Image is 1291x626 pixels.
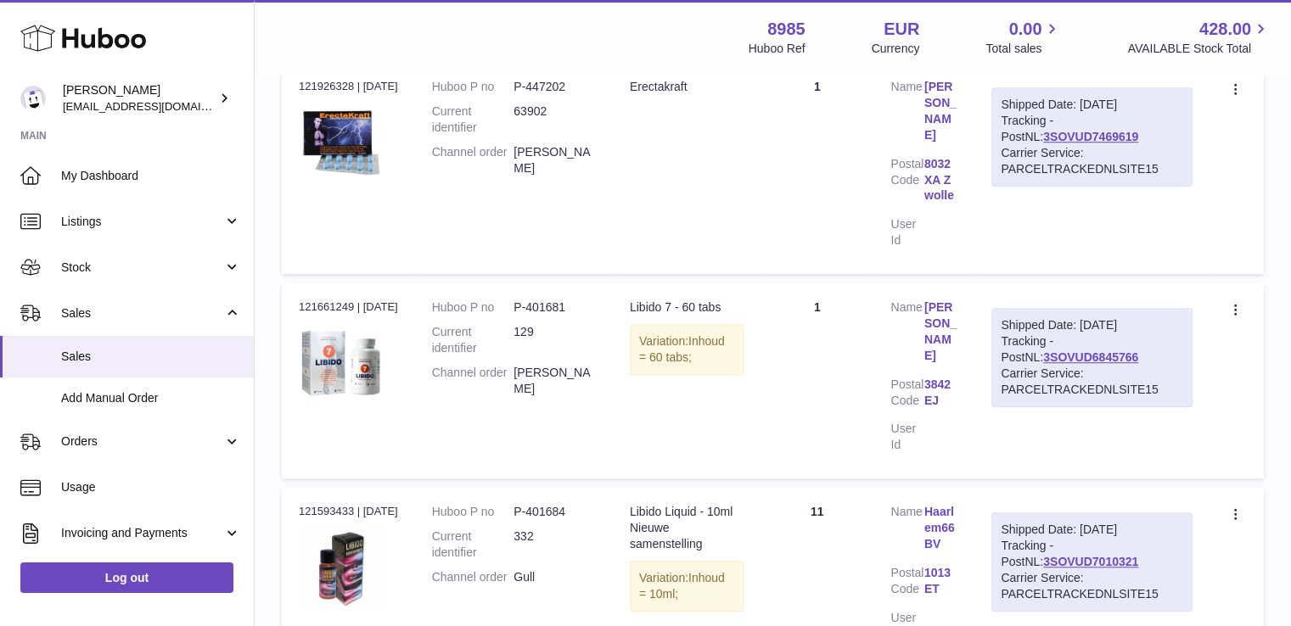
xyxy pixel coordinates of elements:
[1009,18,1042,41] span: 0.00
[1199,18,1251,41] span: 428.00
[1001,97,1183,113] div: Shipped Date: [DATE]
[1127,41,1271,57] span: AVAILABLE Stock Total
[1001,366,1183,398] div: Carrier Service: PARCELTRACKEDNLSITE15
[432,324,514,356] dt: Current identifier
[432,504,514,520] dt: Huboo P no
[63,82,216,115] div: [PERSON_NAME]
[872,41,920,57] div: Currency
[1043,555,1138,568] a: 3SOVUD7010321
[514,528,596,561] dd: 332
[432,103,514,136] dt: Current identifier
[630,504,744,552] div: Libido Liquid - 10ml Nieuwe samenstelling
[761,62,873,274] td: 1
[514,79,596,95] dd: P-447202
[514,504,596,520] dd: P-401684
[514,569,596,585] dd: Gull
[1001,145,1183,177] div: Carrier Service: PARCELTRACKEDNLSITE15
[299,299,398,315] div: 121661249 | [DATE]
[761,282,873,478] td: 1
[514,365,596,397] dd: [PERSON_NAME]
[991,512,1193,611] div: Tracking - PostNL:
[299,525,384,610] img: 332.jpg
[749,41,805,57] div: Huboo Ref
[432,79,514,95] dt: Huboo P no
[63,99,250,113] span: [EMAIL_ADDRESS][DOMAIN_NAME]
[630,79,744,95] div: Erectakraft
[639,334,725,364] span: Inhoud = 60 tabs;
[890,421,923,453] dt: User Id
[924,79,957,143] a: [PERSON_NAME]
[985,18,1061,57] a: 0.00 Total sales
[884,18,919,41] strong: EUR
[61,390,241,406] span: Add Manual Order
[890,299,923,368] dt: Name
[61,349,241,365] span: Sales
[299,100,384,185] img: 1654199497.jpeg
[432,144,514,176] dt: Channel order
[432,365,514,397] dt: Channel order
[61,214,223,230] span: Listings
[1127,18,1271,57] a: 428.00 AVAILABLE Stock Total
[890,216,923,249] dt: User Id
[299,79,398,94] div: 121926328 | [DATE]
[924,565,957,597] a: 1013 ET
[1001,317,1183,333] div: Shipped Date: [DATE]
[1043,350,1138,364] a: 3SOVUD6845766
[1001,570,1183,602] div: Carrier Service: PARCELTRACKEDNLSITE15
[20,86,46,111] img: info@dehaanlifestyle.nl
[61,479,241,495] span: Usage
[20,562,233,593] a: Log out
[985,41,1061,57] span: Total sales
[432,299,514,316] dt: Huboo P no
[514,103,596,136] dd: 63902
[924,504,957,552] a: Haarlem66 BV
[890,156,923,209] dt: Postal Code
[61,525,223,541] span: Invoicing and Payments
[514,144,596,176] dd: [PERSON_NAME]
[1001,522,1183,538] div: Shipped Date: [DATE]
[991,87,1193,186] div: Tracking - PostNL:
[991,308,1193,406] div: Tracking - PostNL:
[890,79,923,148] dt: Name
[890,377,923,413] dt: Postal Code
[514,324,596,356] dd: 129
[1043,130,1138,143] a: 3SOVUD7469619
[61,260,223,276] span: Stock
[299,321,384,405] img: 89851722330235.jpg
[61,305,223,321] span: Sales
[890,504,923,556] dt: Name
[639,571,725,601] span: Inhoud = 10ml;
[924,377,957,409] a: 3842 EJ
[299,504,398,519] div: 121593433 | [DATE]
[432,569,514,585] dt: Channel order
[432,528,514,561] dt: Current identifier
[924,299,957,364] a: [PERSON_NAME]
[630,561,744,612] div: Variation:
[630,299,744,316] div: Libido 7 - 60 tabs
[61,433,223,450] span: Orders
[630,324,744,375] div: Variation:
[924,156,957,204] a: 8032 XA Zwolle
[890,565,923,601] dt: Postal Code
[767,18,805,41] strong: 8985
[61,168,241,184] span: My Dashboard
[514,299,596,316] dd: P-401681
